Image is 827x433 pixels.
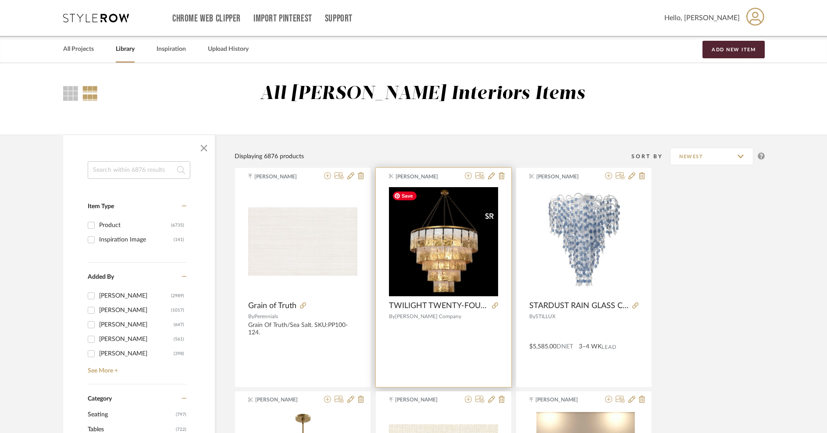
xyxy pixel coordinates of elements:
[86,361,186,375] a: See More +
[536,173,592,181] span: [PERSON_NAME]
[174,318,184,332] div: (647)
[702,41,765,58] button: Add New Item
[253,15,312,22] a: Import Pinterest
[88,407,174,422] span: Seating
[664,13,740,23] span: Hello, [PERSON_NAME]
[99,289,171,303] div: [PERSON_NAME]
[248,322,357,337] div: Grain Of Truth/Sea Salt. SKU:PP100-124.
[157,43,186,55] a: Inspiration
[396,173,451,181] span: [PERSON_NAME]
[395,314,461,319] span: [PERSON_NAME] Company
[99,303,171,317] div: [PERSON_NAME]
[248,187,357,296] div: 0
[174,347,184,361] div: (398)
[255,396,310,404] span: [PERSON_NAME]
[395,396,450,404] span: [PERSON_NAME]
[260,83,585,105] div: All [PERSON_NAME] Interiors Items
[393,192,417,200] span: Save
[254,173,310,181] span: [PERSON_NAME]
[389,301,488,311] span: TWILIGHT TWENTY-FOUR-LIGHT SLUMPED GLASS CHANDELIER, GOLD
[579,342,602,351] span: 3–4 WK
[171,289,184,303] div: (2989)
[88,161,190,179] input: Search within 6876 results
[171,218,184,232] div: (6735)
[88,274,114,280] span: Added By
[535,396,591,404] span: [PERSON_NAME]
[195,139,213,157] button: Close
[99,332,174,346] div: [PERSON_NAME]
[116,43,135,55] a: Library
[535,314,556,319] span: STILLUX
[176,408,186,422] span: (797)
[325,15,353,22] a: Support
[99,318,174,332] div: [PERSON_NAME]
[171,303,184,317] div: (1017)
[556,344,573,350] span: DNET
[63,43,94,55] a: All Projects
[88,203,114,209] span: Item Type
[88,395,112,403] span: Category
[389,187,498,296] img: TWILIGHT TWENTY-FOUR-LIGHT SLUMPED GLASS CHANDELIER, GOLD
[529,187,638,296] img: STARDUST RAIN GLASS CEILING LAMP
[248,301,296,311] span: Grain of Truth
[208,43,249,55] a: Upload History
[174,233,184,247] div: (141)
[172,15,241,22] a: Chrome Web Clipper
[529,301,629,311] span: STARDUST RAIN GLASS CEILING LAMP
[631,152,670,161] div: Sort By
[529,314,535,319] span: By
[254,314,278,319] span: Perennials
[174,332,184,346] div: (561)
[99,233,174,247] div: Inspiration Image
[235,152,304,161] div: Displaying 6876 products
[99,347,174,361] div: [PERSON_NAME]
[248,314,254,319] span: By
[248,207,357,276] img: Grain of Truth
[99,218,171,232] div: Product
[529,344,556,350] span: $5,585.00
[389,314,395,319] span: By
[602,344,617,350] span: Lead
